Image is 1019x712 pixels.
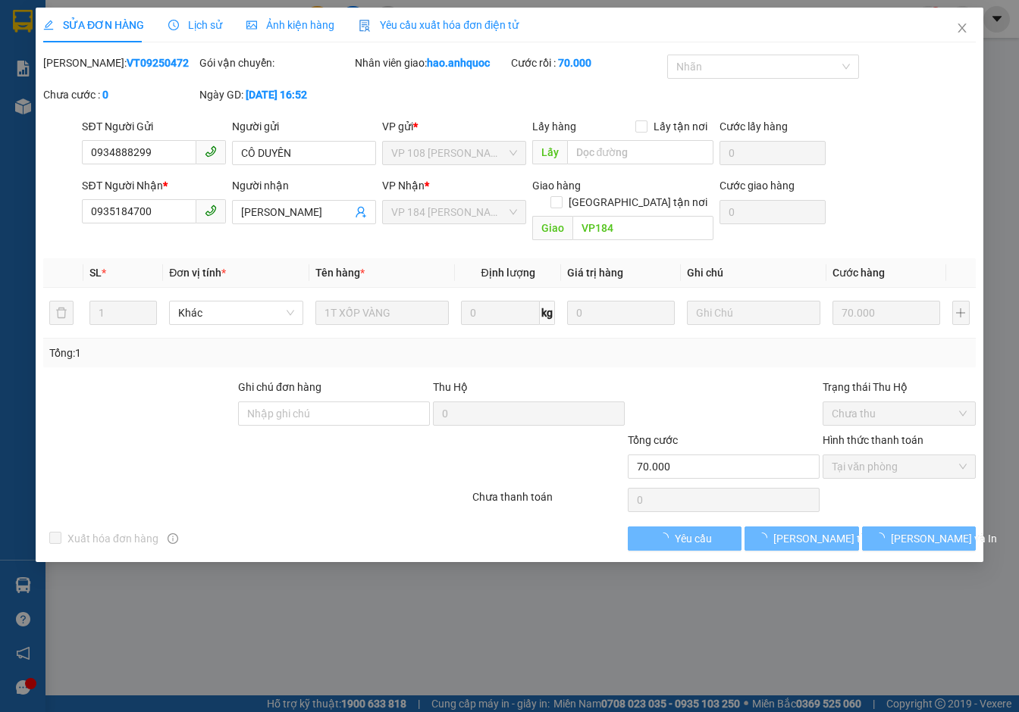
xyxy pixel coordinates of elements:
label: Cước giao hàng [720,180,795,192]
span: Giao [532,216,572,240]
div: Trạng thái Thu Hộ [823,379,976,395]
span: Lấy [532,140,567,164]
span: phone [205,205,217,217]
input: VD: Bàn, Ghế [315,301,450,325]
div: Chưa cước : [43,86,196,103]
span: [PERSON_NAME] và In [891,530,997,547]
div: VP gửi [382,118,526,135]
b: 0 [102,89,108,101]
label: Hình thức thanh toán [823,434,923,446]
span: Yêu cầu [675,530,712,547]
b: 70.000 [558,57,591,69]
input: Cước lấy hàng [720,141,826,165]
div: Cước rồi : [511,55,664,71]
span: Lấy hàng [532,120,576,133]
div: Người gửi [232,118,376,135]
span: close [956,22,968,34]
div: Nhân viên giao: [355,55,508,71]
button: delete [49,301,74,325]
input: 0 [832,301,940,325]
button: [PERSON_NAME] và In [862,526,976,551]
b: VT09250472 [127,57,189,69]
span: picture [246,20,257,30]
button: [PERSON_NAME] thay đổi [745,526,858,551]
div: [PERSON_NAME]: [43,55,196,71]
span: Cước hàng [832,267,885,279]
span: loading [757,532,773,543]
div: Ngày GD: [199,86,353,103]
span: clock-circle [168,20,179,30]
input: Ghi Chú [687,301,821,325]
div: Người nhận [232,177,376,194]
span: Ảnh kiện hàng [246,19,334,31]
button: Yêu cầu [628,526,742,551]
span: VP Nhận [382,180,425,192]
span: Tổng cước [628,434,678,446]
span: loading [874,532,891,543]
span: Yêu cầu xuất hóa đơn điện tử [359,19,519,31]
input: Dọc đường [567,140,713,164]
span: Tên hàng [315,267,365,279]
span: Lịch sử [168,19,222,31]
span: info-circle [168,533,178,544]
div: Tổng: 1 [49,345,394,361]
th: Ghi chú [681,258,827,288]
b: hao.anhquoc [427,57,490,69]
span: Xuất hóa đơn hàng [61,530,165,547]
label: Cước lấy hàng [720,120,788,133]
span: [PERSON_NAME] thay đổi [773,530,895,547]
span: SL [89,267,102,279]
label: Ghi chú đơn hàng [238,381,321,393]
button: plus [952,301,970,325]
div: SĐT Người Nhận [82,177,226,194]
span: Giá trị hàng [567,267,623,279]
span: Khác [178,301,294,324]
span: Chưa thu [832,402,967,425]
span: SỬA ĐƠN HÀNG [43,19,144,31]
span: Đơn vị tính [169,267,226,279]
button: Close [941,8,983,50]
span: kg [540,301,555,325]
input: Cước giao hàng [720,200,826,224]
input: Dọc đường [572,216,713,240]
input: Ghi chú đơn hàng [238,401,430,426]
input: 0 [567,301,675,325]
span: loading [658,532,675,543]
span: Lấy tận nơi [647,118,713,135]
div: Chưa thanh toán [471,489,627,515]
span: edit [43,20,54,30]
span: VP 184 Nguyễn Văn Trỗi - HCM [391,201,517,223]
span: Định lượng [481,267,535,279]
span: Giao hàng [532,180,581,192]
span: phone [205,145,217,158]
span: Thu Hộ [433,381,468,393]
div: SĐT Người Gửi [82,118,226,135]
b: [DATE] 16:52 [246,89,307,101]
span: user-add [355,206,367,218]
span: VP 108 Lê Hồng Phong - Vũng Tàu [391,142,517,164]
div: Gói vận chuyển: [199,55,353,71]
span: Tại văn phòng [832,455,967,478]
span: [GEOGRAPHIC_DATA] tận nơi [563,194,713,211]
img: icon [359,20,371,32]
